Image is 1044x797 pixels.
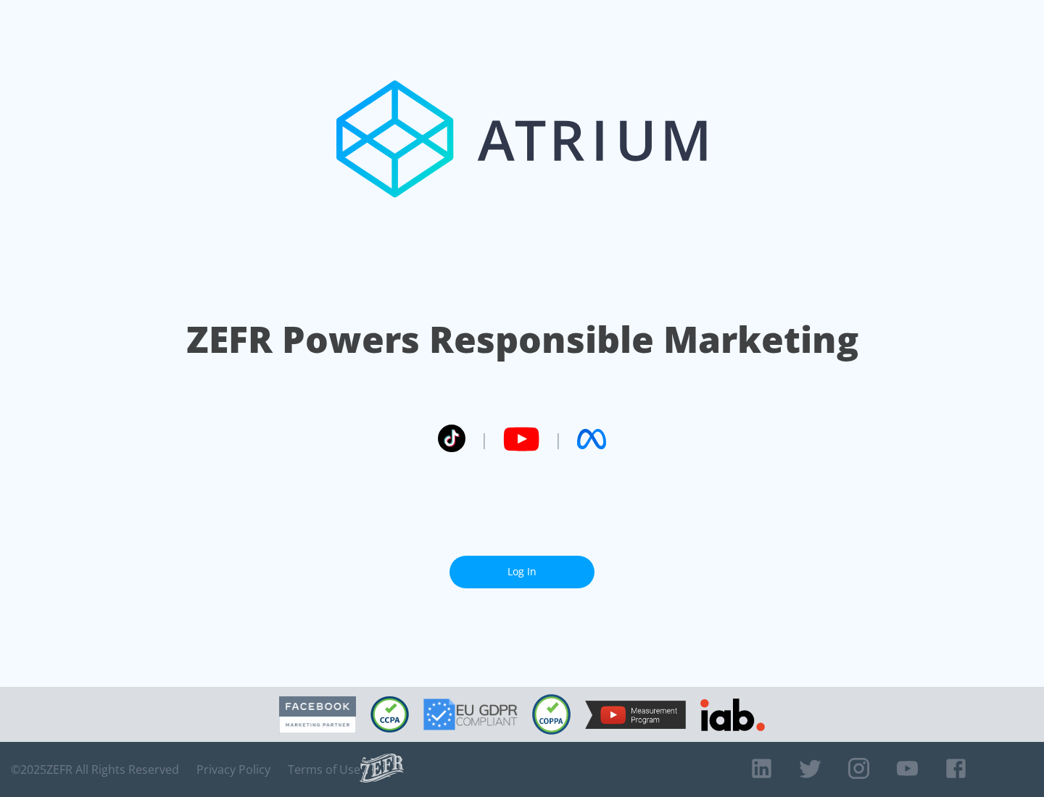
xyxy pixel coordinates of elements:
img: GDPR Compliant [423,698,518,730]
span: © 2025 ZEFR All Rights Reserved [11,762,179,777]
a: Log In [449,556,594,588]
span: | [480,428,489,450]
img: YouTube Measurement Program [585,701,686,729]
h1: ZEFR Powers Responsible Marketing [186,314,858,364]
a: Privacy Policy [196,762,270,777]
img: COPPA Compliant [532,694,571,735]
img: Facebook Marketing Partner [279,696,356,733]
img: CCPA Compliant [370,696,409,733]
span: | [554,428,563,450]
img: IAB [700,698,765,731]
a: Terms of Use [288,762,360,777]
